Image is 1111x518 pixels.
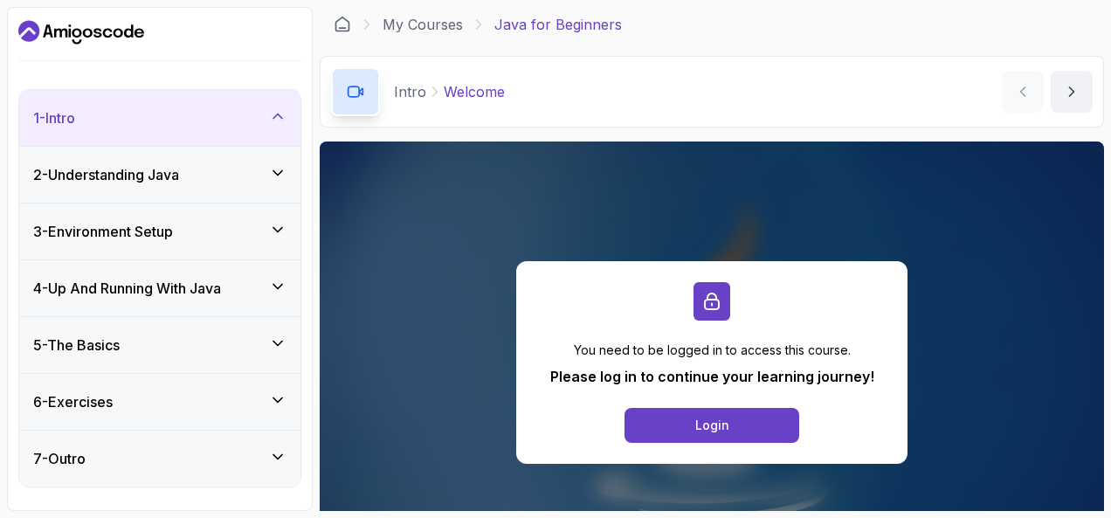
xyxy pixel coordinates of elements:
[19,90,300,146] button: 1-Intro
[19,317,300,373] button: 5-The Basics
[394,81,426,102] p: Intro
[550,342,874,359] p: You need to be logged in to access this course.
[19,431,300,487] button: 7-Outro
[494,14,622,35] p: Java for Beginners
[19,374,300,430] button: 6-Exercises
[1002,71,1044,113] button: previous content
[33,278,221,299] h3: 4 - Up And Running With Java
[625,408,799,443] button: Login
[33,107,75,128] h3: 1 - Intro
[695,417,729,434] div: Login
[19,260,300,316] button: 4-Up And Running With Java
[444,81,505,102] p: Welcome
[19,204,300,259] button: 3-Environment Setup
[18,18,144,46] a: Dashboard
[33,448,86,469] h3: 7 - Outro
[334,16,351,33] a: Dashboard
[19,147,300,203] button: 2-Understanding Java
[33,221,173,242] h3: 3 - Environment Setup
[550,366,874,387] p: Please log in to continue your learning journey!
[383,14,463,35] a: My Courses
[33,335,120,356] h3: 5 - The Basics
[33,164,179,185] h3: 2 - Understanding Java
[1003,409,1111,492] iframe: chat widget
[1051,71,1093,113] button: next content
[33,391,113,412] h3: 6 - Exercises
